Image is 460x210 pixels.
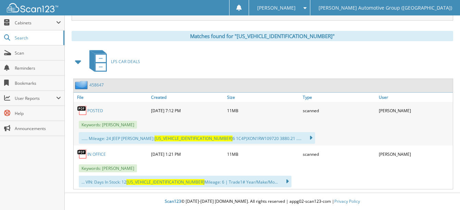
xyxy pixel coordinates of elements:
div: scanned [301,104,377,117]
span: Keywords: [PERSON_NAME] [79,164,137,172]
span: [PERSON_NAME] [257,6,296,10]
a: 458647 [89,82,104,88]
div: [DATE] 7:12 PM [149,104,225,117]
span: Scan [15,50,61,56]
div: ... VIN: Days In Stock: 12 Mileage: 6 | Trade1# Year/Make/Mo... [79,176,291,187]
a: POSTED [87,108,103,114]
img: folder2.png [75,81,89,89]
span: Scan123 [165,198,181,204]
div: [DATE] 1:21 PM [149,147,225,161]
div: scanned [301,147,377,161]
a: Created [149,93,225,102]
div: Matches found for "[US_VEHICLE_IDENTIFICATION_NUMBER]" [72,31,453,41]
a: File [74,93,149,102]
div: [PERSON_NAME] [377,104,453,117]
iframe: Chat Widget [426,177,460,210]
a: LFS CAR DEALS [85,48,140,75]
span: [US_VEHICLE_IDENTIFICATION_NUMBER] [154,136,233,141]
div: 11MB [225,104,301,117]
div: [PERSON_NAME] [377,147,453,161]
span: Cabinets [15,20,56,26]
span: [US_VEHICLE_IDENTIFICATION_NUMBER] [126,179,204,185]
a: Type [301,93,377,102]
span: User Reports [15,95,56,101]
span: Help [15,110,61,116]
span: Search [15,35,60,41]
a: IN OFFICE [87,151,106,157]
div: ...... Mileage: 24 JEEP [PERSON_NAME]: 6 1C4P)XON1RW109720 3880.21 ..... [79,132,315,144]
span: Reminders [15,65,61,71]
span: LFS CAR DEALS [111,59,140,65]
div: 11MB [225,147,301,161]
img: PDF.png [77,149,87,159]
a: User [377,93,453,102]
a: Privacy Policy [334,198,360,204]
span: [PERSON_NAME] Automotive Group ([GEOGRAPHIC_DATA]) [319,6,452,10]
span: Bookmarks [15,80,61,86]
span: Keywords: [PERSON_NAME] [79,121,137,129]
img: PDF.png [77,105,87,116]
img: scan123-logo-white.svg [7,3,58,12]
a: Size [225,93,301,102]
span: Announcements [15,126,61,131]
div: © [DATE]-[DATE] [DOMAIN_NAME]. All rights reserved | appg02-scan123-com | [65,193,460,210]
